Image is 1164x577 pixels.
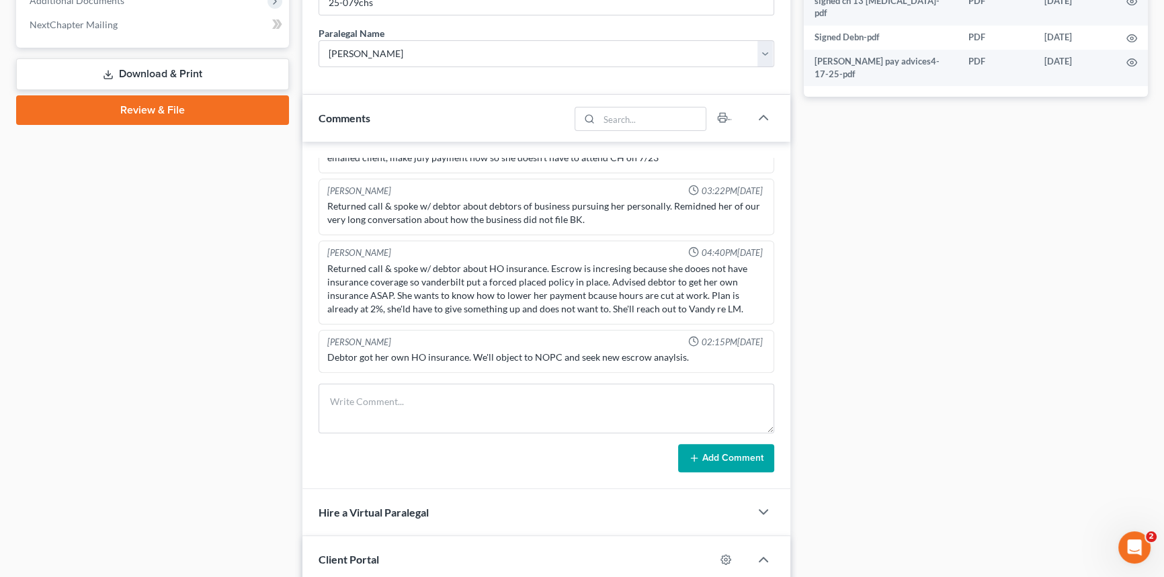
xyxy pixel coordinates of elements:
[702,185,763,197] span: 03:22PM[DATE]
[327,185,391,197] div: [PERSON_NAME]
[16,95,289,125] a: Review & File
[1034,50,1116,87] td: [DATE]
[327,199,765,226] div: Returned call & spoke w/ debtor about debtors of business pursuing her personally. Remidned her o...
[327,351,765,364] div: Debtor got her own HO insurance. We'll object to NOPC and seek new escrow anaylsis.
[327,247,391,259] div: [PERSON_NAME]
[599,107,706,130] input: Search...
[804,50,958,87] td: [PERSON_NAME] pay advices4-17-25-pdf
[319,26,384,40] div: Paralegal Name
[30,19,118,30] span: NextChapter Mailing
[319,112,370,124] span: Comments
[19,13,289,37] a: NextChapter Mailing
[702,336,763,349] span: 02:15PM[DATE]
[958,26,1034,50] td: PDF
[319,553,379,566] span: Client Portal
[702,247,763,259] span: 04:40PM[DATE]
[319,506,429,519] span: Hire a Virtual Paralegal
[327,151,765,165] div: emailed client, make july payment now so she doesn't have to attend CH on 7/23
[804,26,958,50] td: Signed Debn-pdf
[1146,531,1157,542] span: 2
[327,336,391,349] div: [PERSON_NAME]
[16,58,289,90] a: Download & Print
[327,262,765,316] div: Returned call & spoke w/ debtor about HO insurance. Escrow is incresing because she dooes not hav...
[678,444,774,472] button: Add Comment
[1118,531,1151,564] iframe: Intercom live chat
[1034,26,1116,50] td: [DATE]
[958,50,1034,87] td: PDF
